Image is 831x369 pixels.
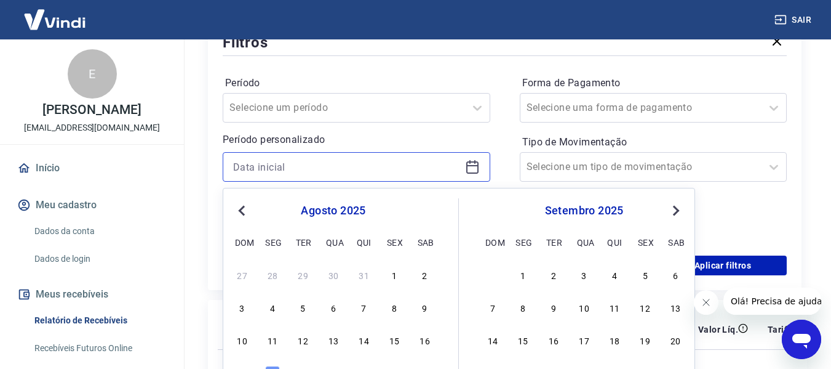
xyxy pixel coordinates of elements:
div: Choose quarta-feira, 6 de agosto de 2025 [326,300,341,315]
div: sex [638,235,653,249]
p: Período personalizado [223,132,490,147]
label: Período [225,76,488,91]
div: Choose segunda-feira, 11 de agosto de 2025 [265,333,280,347]
button: Aplicar filtros [659,256,787,275]
div: qui [607,235,622,249]
div: Choose terça-feira, 16 de setembro de 2025 [546,333,561,347]
div: Choose sábado, 6 de setembro de 2025 [668,267,683,282]
div: Choose domingo, 31 de agosto de 2025 [485,267,500,282]
div: sab [668,235,683,249]
p: Valor Líq. [698,323,738,336]
div: Choose sexta-feira, 5 de setembro de 2025 [638,267,653,282]
div: Choose sexta-feira, 8 de agosto de 2025 [387,300,402,315]
div: Choose sexta-feira, 12 de setembro de 2025 [638,300,653,315]
div: ter [296,235,311,249]
label: Forma de Pagamento [522,76,785,91]
div: Choose quinta-feira, 11 de setembro de 2025 [607,300,622,315]
div: qui [357,235,372,249]
div: Choose quarta-feira, 13 de agosto de 2025 [326,333,341,347]
div: Choose domingo, 10 de agosto de 2025 [235,333,250,347]
iframe: Fechar mensagem [694,290,718,315]
div: seg [515,235,530,249]
div: Choose sábado, 13 de setembro de 2025 [668,300,683,315]
div: Choose sábado, 9 de agosto de 2025 [418,300,432,315]
a: Recebíveis Futuros Online [30,336,169,361]
button: Sair [772,9,816,31]
div: Choose quarta-feira, 3 de setembro de 2025 [577,267,592,282]
input: Data inicial [233,158,460,176]
div: agosto 2025 [233,203,434,218]
div: Choose quarta-feira, 17 de setembro de 2025 [577,333,592,347]
div: Choose sábado, 2 de agosto de 2025 [418,267,432,282]
p: Tarifas [768,323,797,336]
div: Choose sexta-feira, 1 de agosto de 2025 [387,267,402,282]
div: Choose segunda-feira, 8 de setembro de 2025 [515,300,530,315]
div: Choose terça-feira, 12 de agosto de 2025 [296,333,311,347]
div: Choose terça-feira, 5 de agosto de 2025 [296,300,311,315]
a: Dados de login [30,246,169,272]
div: E [68,49,117,99]
button: Previous Month [234,203,249,218]
div: qua [577,235,592,249]
div: Choose quinta-feira, 4 de setembro de 2025 [607,267,622,282]
div: Choose domingo, 3 de agosto de 2025 [235,300,250,315]
h5: Filtros [223,33,268,52]
div: Choose quinta-feira, 14 de agosto de 2025 [357,333,372,347]
div: qua [326,235,341,249]
div: sab [418,235,432,249]
div: setembro 2025 [483,203,685,218]
div: Choose sábado, 20 de setembro de 2025 [668,333,683,347]
div: Choose sexta-feira, 15 de agosto de 2025 [387,333,402,347]
div: dom [485,235,500,249]
div: Choose domingo, 7 de setembro de 2025 [485,300,500,315]
div: Choose sexta-feira, 19 de setembro de 2025 [638,333,653,347]
div: Choose quinta-feira, 18 de setembro de 2025 [607,333,622,347]
div: Choose segunda-feira, 15 de setembro de 2025 [515,333,530,347]
button: Next Month [669,203,683,218]
div: Choose domingo, 14 de setembro de 2025 [485,333,500,347]
div: Choose segunda-feira, 28 de julho de 2025 [265,267,280,282]
div: Choose terça-feira, 2 de setembro de 2025 [546,267,561,282]
div: Choose quinta-feira, 7 de agosto de 2025 [357,300,372,315]
img: Vindi [15,1,95,38]
div: Choose segunda-feira, 1 de setembro de 2025 [515,267,530,282]
a: Início [15,155,169,182]
div: Choose sábado, 16 de agosto de 2025 [418,333,432,347]
div: ter [546,235,561,249]
div: Choose terça-feira, 9 de setembro de 2025 [546,300,561,315]
div: sex [387,235,402,249]
div: Choose quinta-feira, 31 de julho de 2025 [357,267,372,282]
div: seg [265,235,280,249]
div: Choose quarta-feira, 10 de setembro de 2025 [577,300,592,315]
iframe: Mensagem da empresa [723,288,821,315]
a: Relatório de Recebíveis [30,308,169,333]
label: Tipo de Movimentação [522,135,785,150]
button: Meu cadastro [15,192,169,219]
div: dom [235,235,250,249]
div: Choose segunda-feira, 4 de agosto de 2025 [265,300,280,315]
p: [PERSON_NAME] [42,103,141,116]
span: Olá! Precisa de ajuda? [7,9,103,18]
button: Meus recebíveis [15,281,169,308]
iframe: Botão para abrir a janela de mensagens [782,320,821,359]
p: [EMAIL_ADDRESS][DOMAIN_NAME] [24,121,160,134]
a: Dados da conta [30,219,169,244]
div: Choose quarta-feira, 30 de julho de 2025 [326,267,341,282]
div: Choose domingo, 27 de julho de 2025 [235,267,250,282]
div: Choose terça-feira, 29 de julho de 2025 [296,267,311,282]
